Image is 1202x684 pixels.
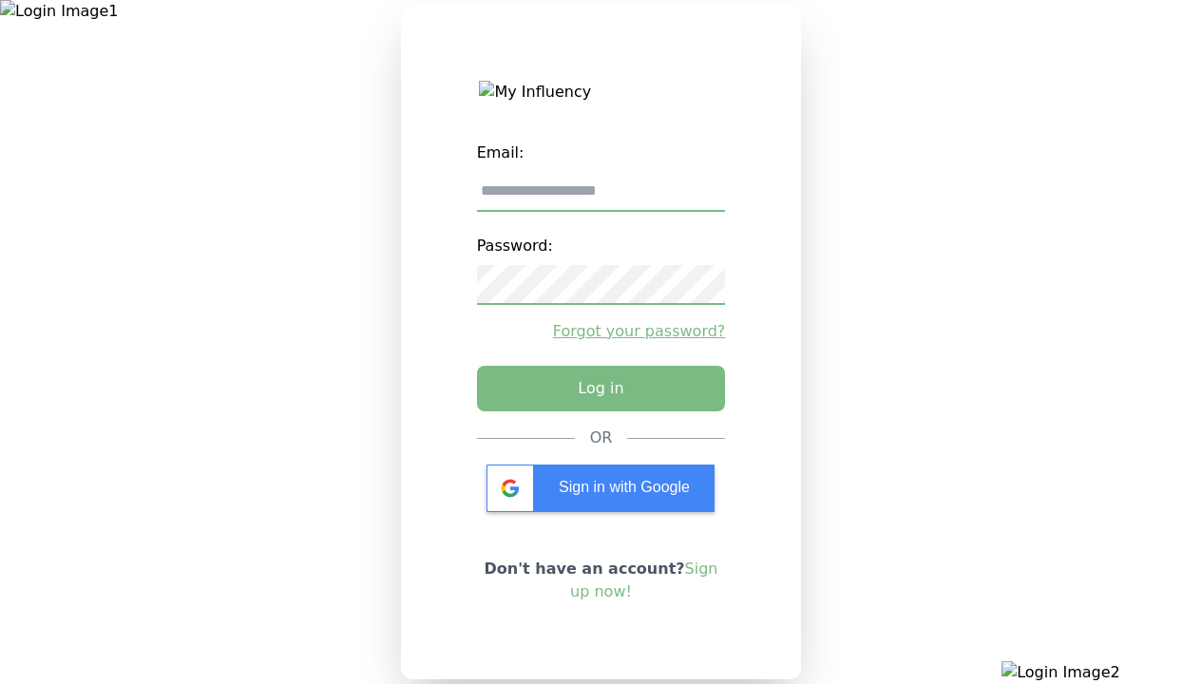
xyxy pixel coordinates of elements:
[477,227,726,265] label: Password:
[477,134,726,172] label: Email:
[487,465,715,512] div: Sign in with Google
[479,81,722,104] img: My Influency
[590,427,613,449] div: OR
[1002,661,1202,684] img: Login Image2
[477,366,726,411] button: Log in
[477,558,726,603] p: Don't have an account?
[559,479,690,495] span: Sign in with Google
[477,320,726,343] a: Forgot your password?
